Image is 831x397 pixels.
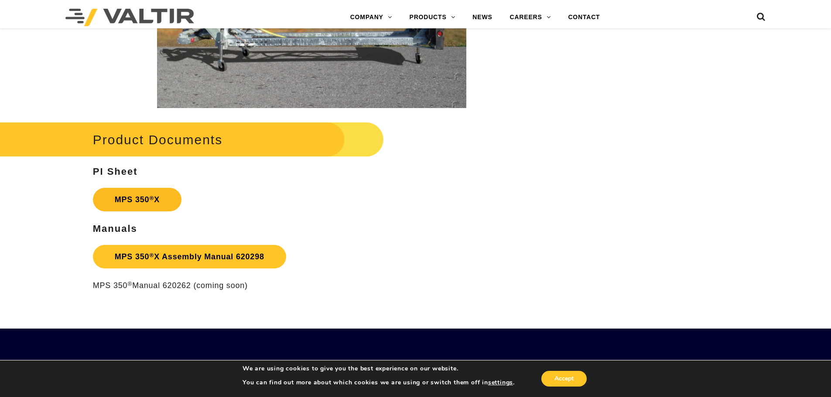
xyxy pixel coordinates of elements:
[342,9,401,26] a: COMPANY
[93,281,530,291] p: MPS 350 Manual 620262 (coming soon)
[149,252,154,258] sup: ®
[93,166,138,177] strong: PI Sheet
[464,9,501,26] a: NEWS
[243,365,515,373] p: We are using cookies to give you the best experience on our website.
[93,188,181,211] a: MPS 350®X
[243,379,515,387] p: You can find out more about which cookies we are using or switch them off in .
[93,223,137,234] strong: Manuals
[541,371,587,387] button: Accept
[127,281,132,287] sup: ®
[93,245,286,268] a: MPS 350®X Assembly Manual 620298
[559,9,609,26] a: CONTACT
[501,9,560,26] a: CAREERS
[401,9,464,26] a: PRODUCTS
[65,9,194,26] img: Valtir
[488,379,513,387] button: settings
[149,195,154,201] sup: ®
[115,195,160,204] strong: MPS 350 X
